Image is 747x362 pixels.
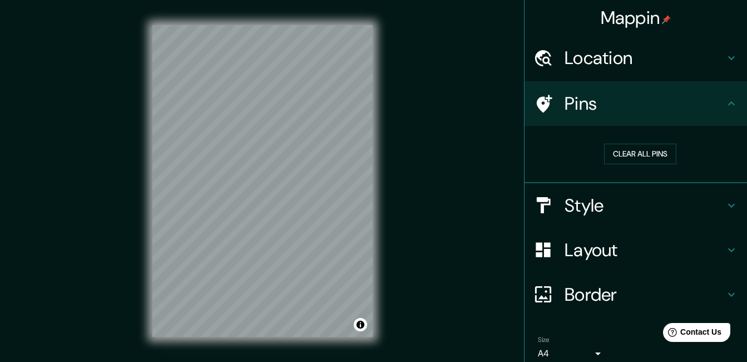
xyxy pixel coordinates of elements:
div: Pins [525,81,747,126]
div: Location [525,36,747,80]
div: Border [525,272,747,317]
button: Clear all pins [604,144,676,164]
h4: Pins [565,92,725,115]
label: Size [538,335,550,344]
h4: Mappin [601,7,671,29]
div: Style [525,183,747,228]
h4: Border [565,283,725,306]
iframe: Help widget launcher [648,319,735,350]
h4: Layout [565,239,725,261]
canvas: Map [152,25,373,337]
button: Toggle attribution [354,318,367,331]
img: pin-icon.png [662,15,671,24]
div: Layout [525,228,747,272]
h4: Location [565,47,725,69]
h4: Style [565,194,725,217]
